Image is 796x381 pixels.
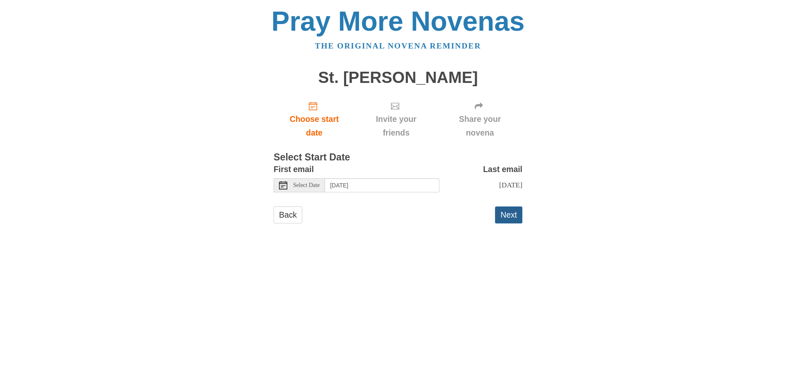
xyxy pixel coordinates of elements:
[355,95,437,144] div: Click "Next" to confirm your start date first.
[274,69,522,87] h1: St. [PERSON_NAME]
[495,206,522,223] button: Next
[499,181,522,189] span: [DATE]
[272,6,525,36] a: Pray More Novenas
[274,206,302,223] a: Back
[293,182,320,188] span: Select Date
[274,152,522,163] h3: Select Start Date
[282,112,347,140] span: Choose start date
[315,41,481,50] a: The original novena reminder
[446,112,514,140] span: Share your novena
[274,95,355,144] a: Choose start date
[274,163,314,176] label: First email
[363,112,429,140] span: Invite your friends
[437,95,522,144] div: Click "Next" to confirm your start date first.
[483,163,522,176] label: Last email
